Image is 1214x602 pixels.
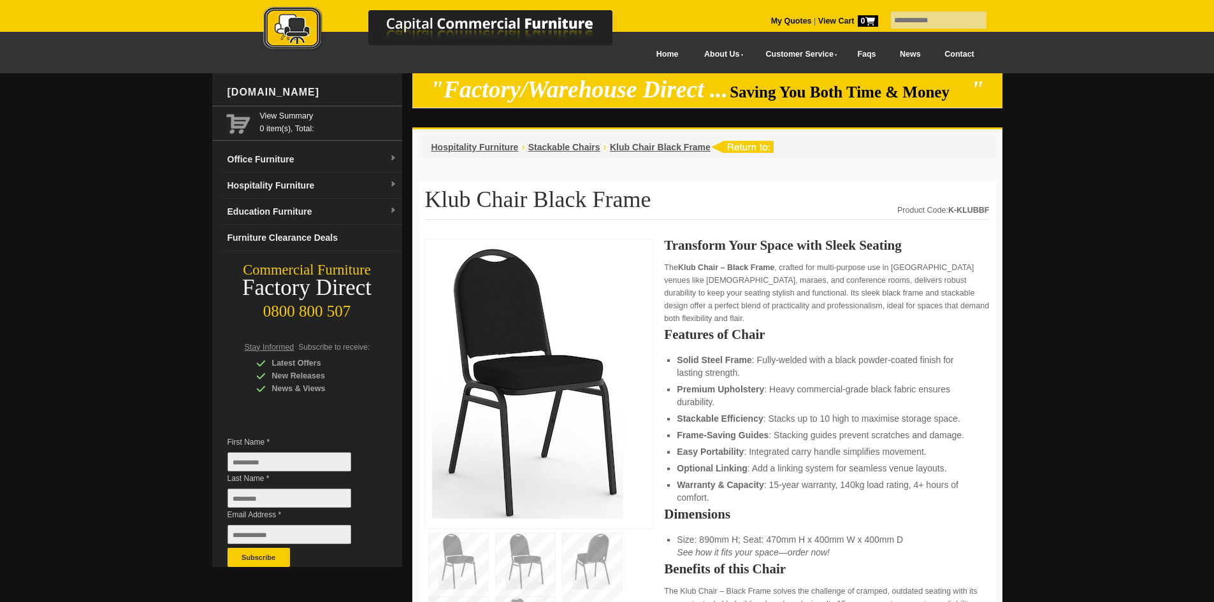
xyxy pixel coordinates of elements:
[677,383,976,408] li: : Heavy commercial-grade black fabric ensures durability.
[228,6,674,57] a: Capital Commercial Furniture Logo
[664,508,989,520] h2: Dimensions
[298,343,370,352] span: Subscribe to receive:
[228,452,351,471] input: First Name *
[897,204,990,217] div: Product Code:
[212,279,402,297] div: Factory Direct
[228,548,290,567] button: Subscribe
[771,17,812,25] a: My Quotes
[677,384,764,394] strong: Premium Upholstery
[389,207,397,215] img: dropdown
[389,181,397,189] img: dropdown
[430,76,728,103] em: "Factory/Warehouse Direct ...
[932,40,986,69] a: Contact
[858,15,878,27] span: 0
[664,261,989,325] p: The , crafted for multi-purpose use in [GEOGRAPHIC_DATA] venues like [DEMOGRAPHIC_DATA], maraes, ...
[432,246,623,519] img: Klub Chair Black Frame designed for churches, maraes, conference rooms, and halls; stacks up to 1...
[528,142,600,152] a: Stackable Chairs
[260,110,397,133] span: 0 item(s), Total:
[677,413,763,424] strong: Stackable Efficiency
[711,141,774,153] img: return to
[521,141,524,154] li: ›
[948,206,990,215] strong: K-KLUBBF
[677,355,751,365] strong: Solid Steel Frame
[222,73,402,111] div: [DOMAIN_NAME]
[730,83,969,101] span: Saving You Both Time & Money
[212,296,402,320] div: 0800 800 507
[678,263,774,272] strong: Klub Chair – Black Frame
[222,173,402,199] a: Hospitality Furnituredropdown
[260,110,397,122] a: View Summary
[256,357,377,369] div: Latest Offers
[677,445,976,458] li: : Integrated carry handle simplifies movement.
[690,40,751,69] a: About Us
[677,463,747,473] strong: Optional Linking
[425,187,990,220] h1: Klub Chair Black Frame
[603,141,607,154] li: ›
[228,489,351,508] input: Last Name *
[431,142,519,152] a: Hospitality Furniture
[677,478,976,504] li: : 15-year warranty, 140kg load rating, 4+ hours of comfort.
[228,508,370,521] span: Email Address *
[228,472,370,485] span: Last Name *
[228,6,674,53] img: Capital Commercial Furniture Logo
[256,382,377,395] div: News & Views
[677,354,976,379] li: : Fully-welded with a black powder-coated finish for lasting strength.
[228,436,370,448] span: First Name *
[677,447,744,457] strong: Easy Portability
[389,155,397,162] img: dropdown
[222,147,402,173] a: Office Furnituredropdown
[677,462,976,475] li: : Add a linking system for seamless venue layouts.
[677,412,976,425] li: : Stacks up to 10 high to maximise storage space.
[677,429,976,441] li: : Stacking guides prevent scratches and damage.
[664,328,989,341] h2: Features of Chair
[751,40,845,69] a: Customer Service
[677,430,769,440] strong: Frame-Saving Guides
[222,225,402,251] a: Furniture Clearance Deals
[664,239,989,252] h2: Transform Your Space with Sleek Seating
[677,533,976,559] li: Size: 890mm H; Seat: 470mm H x 400mm W x 400mm D
[677,547,830,557] em: See how it fits your space—order now!
[228,525,351,544] input: Email Address *
[222,199,402,225] a: Education Furnituredropdown
[818,17,878,25] strong: View Cart
[610,142,711,152] a: Klub Chair Black Frame
[245,343,294,352] span: Stay Informed
[971,76,984,103] em: "
[677,480,763,490] strong: Warranty & Capacity
[256,369,377,382] div: New Releases
[846,40,888,69] a: Faqs
[212,261,402,279] div: Commercial Furniture
[888,40,932,69] a: News
[664,563,989,575] h2: Benefits of this Chair
[816,17,878,25] a: View Cart0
